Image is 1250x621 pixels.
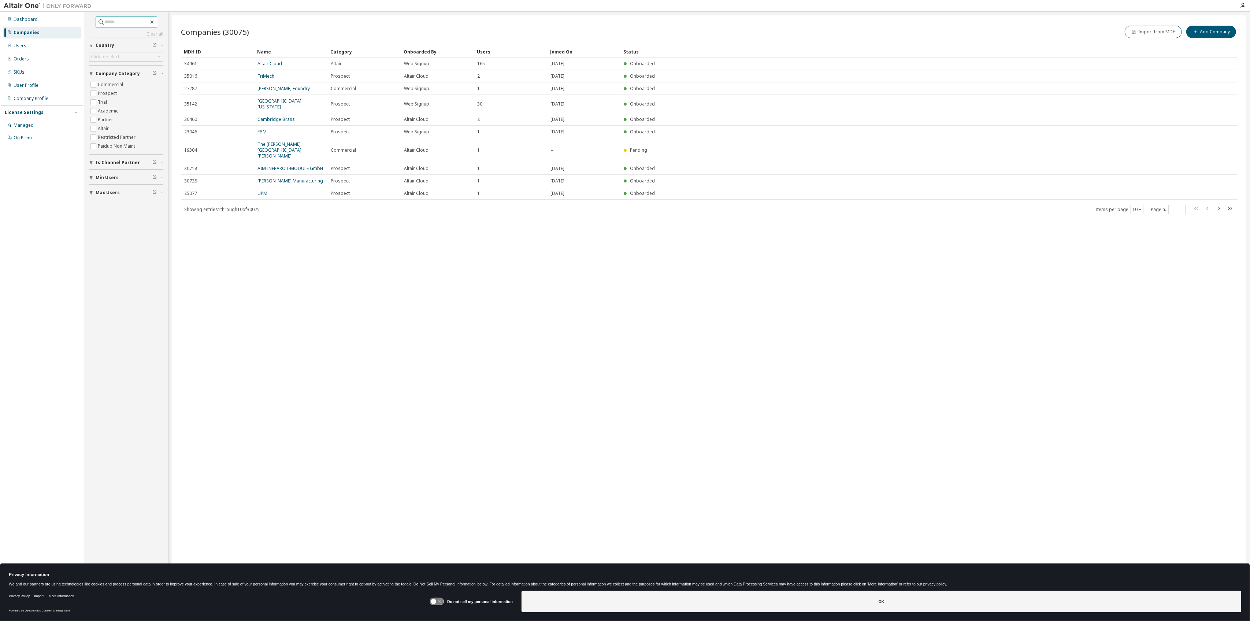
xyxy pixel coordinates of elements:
span: 30718 [184,166,197,171]
span: 2 [477,73,480,79]
span: [DATE] [550,117,564,122]
label: Academic [98,107,120,115]
label: Restricted Partner [98,133,137,142]
span: 30728 [184,178,197,184]
div: Click to select [89,52,163,61]
span: Commercial [331,147,356,153]
span: 165 [477,61,485,67]
div: Orders [14,56,29,62]
div: Users [14,43,26,49]
span: Altair Cloud [404,73,429,79]
div: Users [477,46,544,58]
span: Prospect [331,191,350,196]
span: 35142 [184,101,197,107]
button: Company Category [89,66,163,82]
span: Showing entries 1 through 10 of 30075 [184,206,260,212]
span: Prospect [331,178,350,184]
span: Web Signup [404,86,429,92]
div: Companies [14,30,40,36]
div: On Prem [14,135,32,141]
span: Items per page [1096,205,1144,214]
span: Onboarded [630,178,655,184]
button: Is Channel Partner [89,155,163,171]
button: Min Users [89,170,163,186]
span: Prospect [331,129,350,135]
label: Trial [98,98,108,107]
span: [DATE] [550,86,564,92]
span: 27287 [184,86,197,92]
span: Companies (30075) [181,27,249,37]
span: Page n. [1151,205,1186,214]
a: Cambridge Brass [257,116,295,122]
label: Paidup Non Maint [98,142,137,151]
span: Onboarded [630,129,655,135]
a: TriMech [257,73,274,79]
span: Altair [331,61,342,67]
span: 19304 [184,147,197,153]
button: Max Users [89,185,163,201]
a: AIM INFRAROT-MODULE GmbH [257,165,323,171]
span: Company Category [96,71,140,77]
span: Web Signup [404,129,429,135]
div: Name [257,46,324,58]
span: Prospect [331,166,350,171]
span: Min Users [96,175,119,181]
span: Onboarded [630,101,655,107]
span: 30 [477,101,482,107]
span: [DATE] [550,191,564,196]
span: Web Signup [404,101,429,107]
span: 1 [477,166,480,171]
label: Partner [98,115,115,124]
img: Altair One [4,2,95,10]
span: Onboarded [630,73,655,79]
a: Clear all [89,31,163,37]
div: Dashboard [14,16,38,22]
div: Status [623,46,1194,58]
span: Onboarded [630,116,655,122]
span: Clear filter [152,190,157,196]
div: Joined On [550,46,617,58]
span: Web Signup [404,61,429,67]
span: 1 [477,178,480,184]
span: 1 [477,191,480,196]
button: 10 [1132,207,1142,212]
span: [DATE] [550,73,564,79]
span: Onboarded [630,165,655,171]
span: Prospect [331,101,350,107]
span: Country [96,42,114,48]
span: Altair Cloud [404,178,429,184]
div: License Settings [5,110,44,115]
span: Is Channel Partner [96,160,140,166]
span: Altair Cloud [404,147,429,153]
span: Max Users [96,190,120,196]
span: Clear filter [152,175,157,181]
span: -- [550,147,553,153]
span: Clear filter [152,71,157,77]
a: [PERSON_NAME] Foundry [257,85,310,92]
span: Onboarded [630,190,655,196]
button: Import from MDH [1125,26,1182,38]
span: 1 [477,86,480,92]
span: Altair Cloud [404,117,429,122]
span: 1 [477,147,480,153]
div: Onboarded By [404,46,471,58]
span: 2 [477,117,480,122]
span: [DATE] [550,166,564,171]
span: Commercial [331,86,356,92]
span: Clear filter [152,42,157,48]
div: Click to select [91,54,119,60]
span: Pending [630,147,647,153]
div: Managed [14,122,34,128]
span: Altair Cloud [404,191,429,196]
a: Altair Cloud [257,60,282,67]
label: Prospect [98,89,118,98]
span: [DATE] [550,101,564,107]
a: FBM [257,129,267,135]
span: Onboarded [630,85,655,92]
span: [DATE] [550,129,564,135]
label: Altair [98,124,110,133]
a: [GEOGRAPHIC_DATA][US_STATE] [257,98,301,110]
span: 23046 [184,129,197,135]
span: 1 [477,129,480,135]
a: The [PERSON_NAME][GEOGRAPHIC_DATA][PERSON_NAME] [257,141,301,159]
